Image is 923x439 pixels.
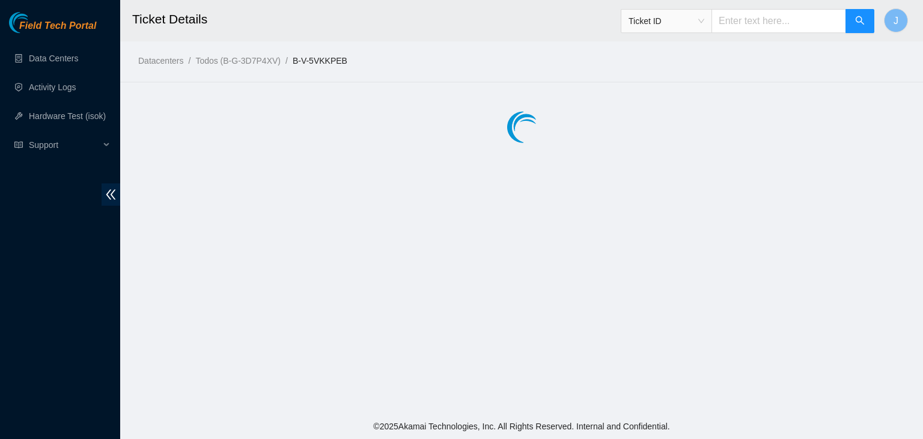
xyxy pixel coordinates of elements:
span: Field Tech Portal [19,20,96,32]
a: B-V-5VKKPEB [293,56,347,66]
button: J [884,8,908,32]
a: Datacenters [138,56,183,66]
a: Todos (B-G-3D7P4XV) [195,56,281,66]
a: Hardware Test (isok) [29,111,106,121]
footer: © 2025 Akamai Technologies, Inc. All Rights Reserved. Internal and Confidential. [120,414,923,439]
img: Akamai Technologies [9,12,61,33]
a: Akamai TechnologiesField Tech Portal [9,22,96,37]
span: / [188,56,190,66]
a: Activity Logs [29,82,76,92]
span: / [285,56,288,66]
span: search [855,16,865,27]
span: read [14,141,23,149]
span: Ticket ID [629,12,704,30]
button: search [845,9,874,33]
span: double-left [102,183,120,206]
input: Enter text here... [711,9,846,33]
span: Support [29,133,100,157]
a: Data Centers [29,54,78,63]
span: J [894,13,898,28]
